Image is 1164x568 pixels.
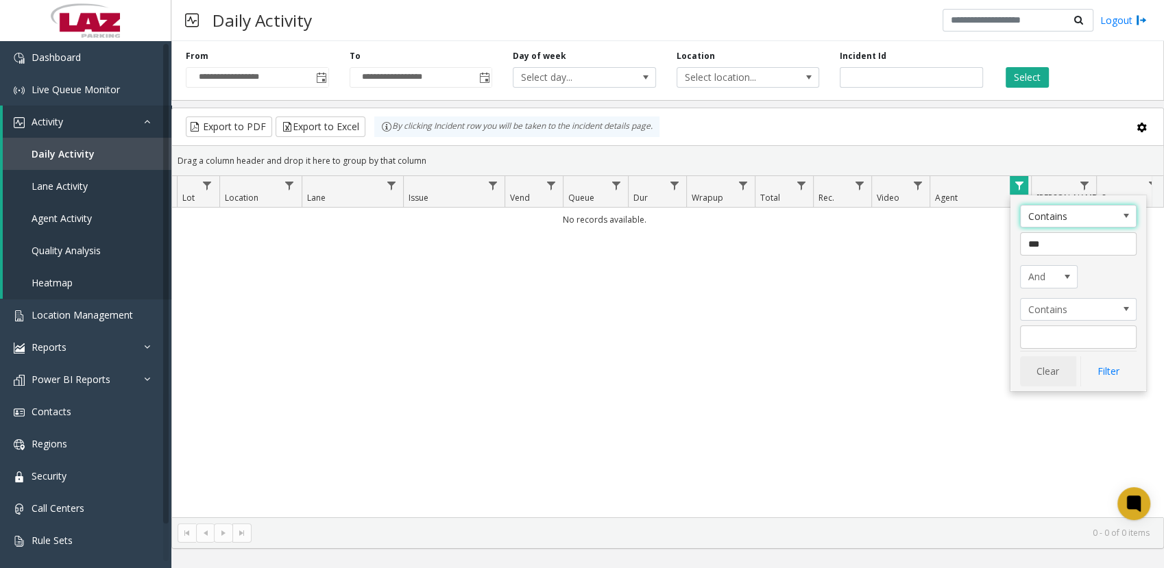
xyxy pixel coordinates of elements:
[542,176,560,195] a: Vend Filter Menu
[1020,232,1137,256] input: Agent Filter
[260,527,1150,539] kendo-pager-info: 0 - 0 of 0 items
[32,115,63,128] span: Activity
[14,343,25,354] img: 'icon'
[381,121,392,132] img: infoIcon.svg
[733,176,752,195] a: Wrapup Filter Menu
[483,176,502,195] a: Issue Filter Menu
[3,267,171,299] a: Heatmap
[760,192,780,203] span: Total
[32,469,66,482] span: Security
[3,170,171,202] a: Lane Activity
[792,176,810,195] a: Total Filter Menu
[185,3,199,37] img: pageIcon
[1020,356,1076,386] button: Clear
[32,51,81,64] span: Dashboard
[1020,325,1137,349] input: Agent Filter
[3,202,171,234] a: Agent Activity
[1143,176,1162,195] a: Source Filter Menu
[1021,266,1066,288] span: And
[374,116,659,137] div: By clicking Incident row you will be taken to the incident details page.
[840,50,886,62] label: Incident Id
[677,50,715,62] label: Location
[1020,298,1137,321] span: Agent Filter Operators
[510,192,530,203] span: Vend
[307,192,326,203] span: Lane
[1080,356,1137,386] button: Filter
[32,534,73,547] span: Rule Sets
[186,50,208,62] label: From
[276,116,365,137] button: Export to Excel
[14,117,25,128] img: 'icon'
[1100,13,1147,27] a: Logout
[14,439,25,450] img: 'icon'
[186,116,272,137] button: Export to PDF
[3,138,171,170] a: Daily Activity
[692,192,723,203] span: Wrapup
[1010,176,1028,195] a: Agent Filter Menu
[32,341,66,354] span: Reports
[382,176,400,195] a: Lane Filter Menu
[172,176,1163,517] div: Data table
[350,50,361,62] label: To
[32,83,120,96] span: Live Queue Monitor
[665,176,683,195] a: Dur Filter Menu
[32,308,133,321] span: Location Management
[14,471,25,482] img: 'icon'
[206,3,319,37] h3: Daily Activity
[225,192,258,203] span: Location
[1021,206,1113,227] span: Contains
[280,176,299,195] a: Location Filter Menu
[32,405,71,418] span: Contacts
[172,149,1163,173] div: Drag a column header and drop it here to group by that column
[819,192,834,203] span: Rec.
[32,276,73,289] span: Heatmap
[32,244,101,257] span: Quality Analysis
[198,176,217,195] a: Lot Filter Menu
[850,176,869,195] a: Rec. Filter Menu
[677,68,790,87] span: Select location...
[1021,299,1113,321] span: Contains
[568,192,594,203] span: Queue
[1136,13,1147,27] img: logout
[1036,192,1099,203] span: [PERSON_NAME]
[607,176,625,195] a: Queue Filter Menu
[1102,192,1128,203] span: Source
[32,180,88,193] span: Lane Activity
[3,234,171,267] a: Quality Analysis
[513,68,627,87] span: Select day...
[14,375,25,386] img: 'icon'
[1020,205,1137,228] span: Agent Filter Operators
[513,50,566,62] label: Day of week
[409,192,428,203] span: Issue
[14,85,25,96] img: 'icon'
[935,192,958,203] span: Agent
[633,192,648,203] span: Dur
[1075,176,1093,195] a: Parker Filter Menu
[908,176,927,195] a: Video Filter Menu
[877,192,899,203] span: Video
[14,504,25,515] img: 'icon'
[14,310,25,321] img: 'icon'
[14,407,25,418] img: 'icon'
[14,536,25,547] img: 'icon'
[313,68,328,87] span: Toggle popup
[14,53,25,64] img: 'icon'
[32,437,67,450] span: Regions
[32,212,92,225] span: Agent Activity
[32,502,84,515] span: Call Centers
[1006,67,1049,88] button: Select
[476,68,492,87] span: Toggle popup
[32,147,95,160] span: Daily Activity
[1020,265,1078,288] span: Agent Filter Logic
[32,373,110,386] span: Power BI Reports
[182,192,195,203] span: Lot
[3,106,171,138] a: Activity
